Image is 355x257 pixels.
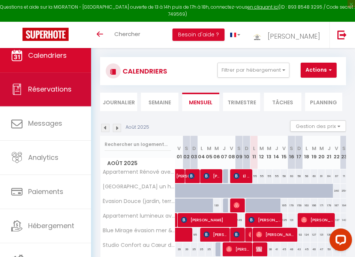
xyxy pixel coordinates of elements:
abbr: V [230,145,233,152]
button: Gestion des prix [290,120,346,132]
div: 39 [183,242,190,256]
button: Actions [301,63,337,78]
span: Appartement lumineux avec terrasse XXL, piscine & plage et vue montagne [102,213,177,219]
abbr: S [185,145,188,152]
th: 07 [220,136,228,169]
abbr: S [342,145,346,152]
th: 19 [310,136,318,169]
div: 163 [303,198,310,212]
span: Calendriers [28,51,67,60]
li: Trimestre [223,93,260,111]
div: 43 [295,242,303,256]
div: 58 [303,169,310,183]
th: 03 [190,136,198,169]
div: 35 [190,242,198,256]
th: 06 [213,136,220,169]
div: 35 [198,242,205,256]
div: 131 [318,228,325,242]
abbr: D [192,145,196,152]
abbr: V [177,145,181,152]
img: logout [337,30,347,39]
th: 16 [288,136,295,169]
abbr: S [290,145,293,152]
button: Filtrer par hébergement [217,63,289,78]
div: 127 [310,228,318,242]
span: [PERSON_NAME] [204,227,229,242]
th: 05 [205,136,213,169]
div: 55 [273,169,280,183]
a: Chercher [109,22,146,48]
th: 01 [175,136,183,169]
p: Août 2025 [126,124,149,131]
th: 04 [198,136,205,169]
span: Messages [28,119,62,128]
div: 165 [280,198,288,212]
div: 159 [295,198,303,212]
th: 17 [295,136,303,169]
div: 63 [288,169,295,183]
th: 21 [325,136,333,169]
span: Analytics [28,153,58,162]
a: en cliquant ici [247,4,279,10]
iframe: LiveChat chat widget [324,225,355,257]
div: 48 [288,242,295,256]
span: [PERSON_NAME] [234,198,244,212]
abbr: M [214,145,219,152]
div: 354 [340,184,348,198]
abbr: V [282,145,286,152]
span: Hébergement [28,221,74,230]
div: 55 [250,169,258,183]
div: 38 [265,242,273,256]
div: 149 [235,213,243,227]
div: 194 [340,198,348,212]
th: 11 [250,136,258,169]
div: 166 [310,198,318,212]
span: [PERSON_NAME] [256,227,296,242]
div: 92 [295,228,303,242]
span: Août 2025 [100,158,175,169]
abbr: J [223,145,226,152]
abbr: M [267,145,271,152]
th: 02 [183,136,190,169]
span: [PERSON_NAME] [176,165,193,179]
abbr: L [306,145,308,152]
div: 55 [265,169,273,183]
div: 64 [325,169,333,183]
abbr: S [237,145,241,152]
span: [PERSON_NAME] [189,169,199,183]
div: 171 [318,198,325,212]
div: 45 [303,242,310,256]
span: Réservations [28,84,72,94]
input: Rechercher un logement... [105,138,171,151]
span: Studio Confort au Cœur de Guéliz proche Carré Eden [102,242,177,248]
abbr: V [335,145,338,152]
div: 187 [333,198,340,212]
span: [PERSON_NAME] [301,213,334,227]
th: 20 [318,136,325,169]
img: Super Booking [22,28,69,41]
abbr: J [275,145,278,152]
div: 39 [175,242,183,256]
div: 35 [205,242,213,256]
abbr: M [319,145,324,152]
span: Appartement Rénové avec Style et Parking Sécurisé [102,169,177,175]
th: 12 [258,136,265,169]
div: 179 [325,198,333,212]
abbr: D [297,145,301,152]
img: ... [252,29,263,44]
div: 56 [295,169,303,183]
abbr: M [259,145,264,152]
div: 47 [318,242,325,256]
span: Chercher [114,30,140,38]
div: 55 [258,169,265,183]
span: [GEOGRAPHIC_DATA] un havre de paix aux portes de [GEOGRAPHIC_DATA] [102,184,177,189]
abbr: L [253,145,255,152]
li: Semaine [141,93,178,111]
div: 340 [333,184,340,198]
div: 61 [318,169,325,183]
span: [PERSON_NAME] [234,227,244,242]
div: 131 [288,213,295,227]
span: [PERSON_NAME] [268,32,320,41]
th: 08 [228,136,235,169]
span: El khartaoui Said [234,169,251,183]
